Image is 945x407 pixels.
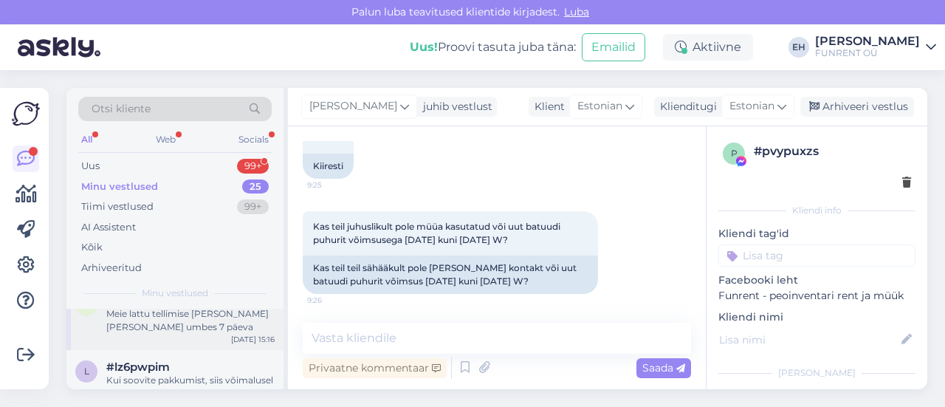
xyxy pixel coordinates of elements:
[718,244,915,267] input: Lisa tag
[410,40,438,54] b: Uus!
[718,273,915,288] p: Facebooki leht
[303,154,354,179] div: Kiiresti
[84,366,89,377] span: l
[800,97,914,117] div: Arhiveeri vestlus
[560,5,594,18] span: Luba
[81,159,100,174] div: Uus
[231,334,275,345] div: [DATE] 15:16
[577,98,622,114] span: Estonian
[81,199,154,214] div: Tiimi vestlused
[718,204,915,217] div: Kliendi info
[719,332,898,348] input: Lisa nimi
[718,389,915,404] p: Märkmed
[309,98,397,114] span: [PERSON_NAME]
[303,358,447,378] div: Privaatne kommentaar
[313,221,563,245] span: Kas teil juhuslikult pole müüa kasutatud või uut batuudi puhurit võimsusega [DATE] kuni [DATE] W?
[718,288,915,304] p: Funrent - peoinventari rent ja müük
[237,199,269,214] div: 99+
[815,47,920,59] div: FUNRENT OÜ
[106,360,170,374] span: #lz6pwpim
[582,33,645,61] button: Emailid
[106,307,275,334] div: Meie lattu tellimise [PERSON_NAME] [PERSON_NAME] umbes 7 päeva
[718,366,915,380] div: [PERSON_NAME]
[106,374,275,400] div: Kui soovite pakkumist, siis võimalusel tehke pilt konkreetsest puust koos aadressiga ja saatke se...
[410,38,576,56] div: Proovi tasuta juba täna:
[153,130,179,149] div: Web
[529,99,565,114] div: Klient
[642,361,685,374] span: Saada
[81,240,103,255] div: Kõik
[754,143,911,160] div: # pvypuxzs
[788,37,809,58] div: EH
[81,261,142,276] div: Arhiveeritud
[718,226,915,242] p: Kliendi tag'id
[718,309,915,325] p: Kliendi nimi
[654,99,717,114] div: Klienditugi
[81,179,158,194] div: Minu vestlused
[92,101,151,117] span: Otsi kliente
[81,220,136,235] div: AI Assistent
[78,130,95,149] div: All
[12,100,40,128] img: Askly Logo
[142,287,208,300] span: Minu vestlused
[242,179,269,194] div: 25
[731,148,738,159] span: p
[236,130,272,149] div: Socials
[815,35,920,47] div: [PERSON_NAME]
[307,295,362,306] span: 9:26
[237,159,269,174] div: 99+
[417,99,492,114] div: juhib vestlust
[729,98,774,114] span: Estonian
[303,256,598,294] div: Kas teil teil sähääkult pole [PERSON_NAME] kontakt või uut batuudi puhurit võimsus [DATE] kuni [D...
[815,35,936,59] a: [PERSON_NAME]FUNRENT OÜ
[307,179,362,191] span: 9:25
[663,34,753,61] div: Aktiivne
